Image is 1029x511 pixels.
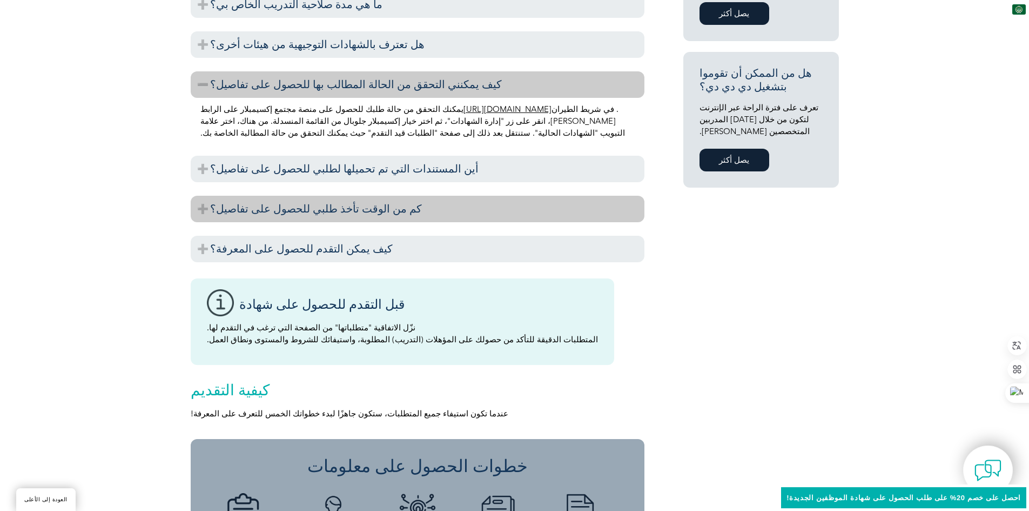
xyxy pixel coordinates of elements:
font: نزّل الاتفاقية "متطلباتها" من الصفحة التي ترغب في التقدم لها. [207,323,415,333]
font: تعرف على فترة الراحة عبر الإنترنت لتكون من خلال [DATE] المدربين المتخصصين [PERSON_NAME]. [700,103,818,136]
a: يصل أكثر [700,2,769,25]
font: كيفية التقديم [191,381,270,399]
font: عندما تكون استيفاء جميع المتطلبات، ستكون جاهزًا لبدء خطواتك الخمس للتعرف على المعرفة! [191,409,508,419]
font: كيف يمكن التقدم للحصول على المعرفة؟ [210,242,393,255]
font: كيف يمكنني التحقق من الحالة المطالب بها للحصول على تفاصيل؟ [210,78,502,91]
font: كم من الوقت تأخذ طلبي للحصول على تفاصيل؟ [210,202,422,215]
font: خطوات الحصول على معلومات [307,455,528,476]
font: احصل على خصم 20% على طلب الحصول على شهادة الموظفين الجديدة! [786,494,1021,502]
font: يمكنك التحقق من حالة طلبك للحصول على منصة مجتمع إكسيمبلار على الرابط [200,104,463,114]
font: يصل أكثر [719,9,749,18]
font: العودة إلى الأعلى [24,496,68,503]
font: يصل أكثر [719,155,749,165]
font: هل من الممكن أن تقوموا بتشغيل دي دي دي؟ [700,67,812,93]
font: . في شريط الطيران [PERSON_NAME]، انقر على زر "إدارة الشهادات"، ثم اختر خيار إكسيمبلار جلوبال من ا... [200,104,625,138]
img: ar [1012,4,1026,15]
a: يصل أكثر [700,149,769,171]
a: [URL][DOMAIN_NAME] [463,104,552,114]
a: العودة إلى الأعلى [16,488,76,511]
img: contact-chat.png [974,457,1001,484]
font: قبل التقدم للحصول على شهادة [239,296,405,312]
font: المتطلبات الدقيقة للتأكد من حصولك على المؤهلات (التدريب) المطلوبة، واستيفائك للشروط والمستوى ونطا... [207,335,598,344]
font: هل تعترف بالشهادات التوجيهية من هيئات أخرى؟ [210,38,425,51]
font: أين المستندات التي تم تحميلها لطلبي للحصول على تفاصيل؟ [210,162,479,175]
